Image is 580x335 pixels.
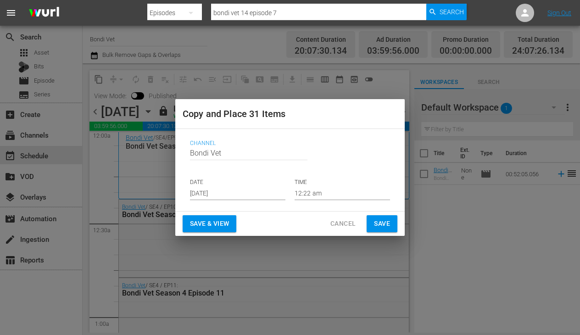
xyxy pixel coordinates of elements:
[295,179,390,186] p: TIME
[440,4,464,20] span: Search
[190,140,385,147] span: Channel
[190,218,229,229] span: Save & View
[323,215,363,232] button: Cancel
[183,106,397,121] h2: Copy and Place 31 Items
[183,215,236,232] button: Save & View
[22,2,66,24] img: ans4CAIJ8jUAAAAAAAAAAAAAAAAAAAAAAAAgQb4GAAAAAAAAAAAAAAAAAAAAAAAAJMjXAAAAAAAAAAAAAAAAAAAAAAAAgAT5G...
[367,215,397,232] button: Save
[190,179,285,186] p: DATE
[6,7,17,18] span: menu
[547,9,571,17] a: Sign Out
[374,218,390,229] span: Save
[330,218,356,229] span: Cancel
